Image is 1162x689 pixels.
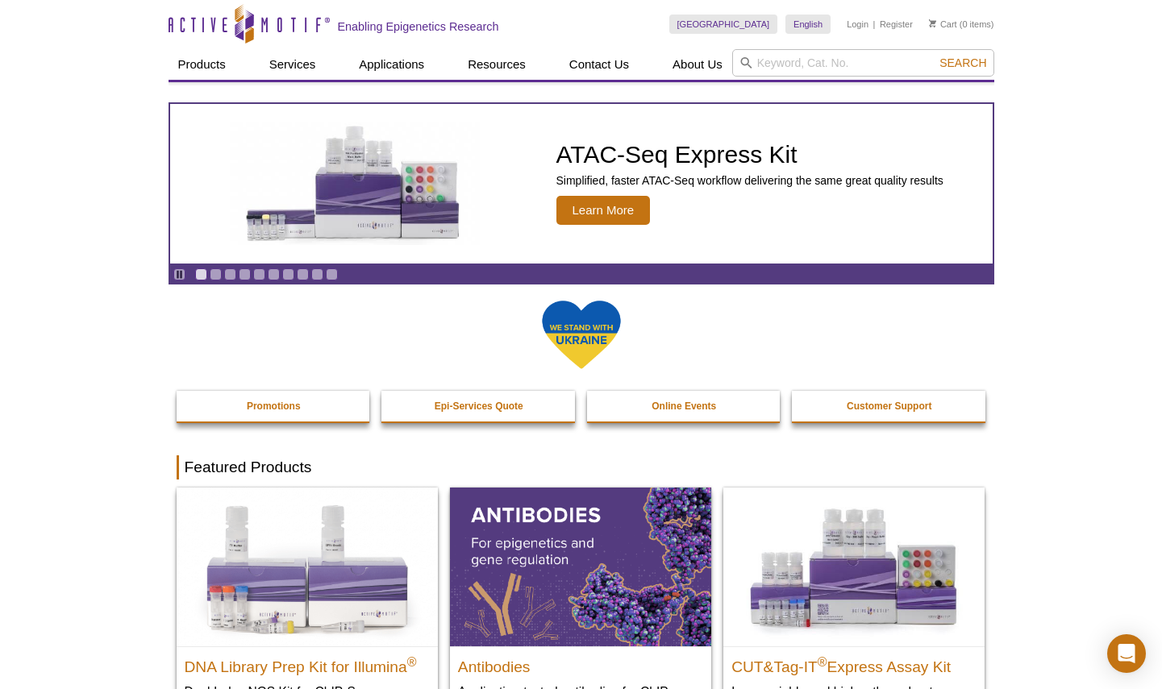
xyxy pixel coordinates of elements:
[407,654,417,668] sup: ®
[723,488,985,645] img: CUT&Tag-IT® Express Assay Kit
[556,143,943,167] h2: ATAC-Seq Express Kit
[560,49,639,80] a: Contact Us
[173,268,185,280] a: Toggle autoplay
[177,488,438,645] img: DNA Library Prep Kit for Illumina
[541,299,622,371] img: We Stand With Ukraine
[260,49,326,80] a: Services
[873,15,876,34] li: |
[210,268,222,280] a: Go to slide 2
[349,49,434,80] a: Applications
[847,19,868,30] a: Login
[663,49,732,80] a: About Us
[195,268,207,280] a: Go to slide 1
[450,488,711,645] img: All Antibodies
[282,268,294,280] a: Go to slide 7
[222,122,488,245] img: ATAC-Seq Express Kit
[818,654,827,668] sup: ®
[381,391,577,421] a: Epi-Services Quote
[239,268,251,280] a: Go to slide 4
[169,49,235,80] a: Products
[929,19,936,27] img: Your Cart
[929,15,994,34] li: (0 items)
[338,19,499,34] h2: Enabling Epigenetics Research
[929,19,957,30] a: Cart
[297,268,309,280] a: Go to slide 8
[587,391,782,421] a: Online Events
[435,401,523,412] strong: Epi-Services Quote
[669,15,778,34] a: [GEOGRAPHIC_DATA]
[311,268,323,280] a: Go to slide 9
[458,49,535,80] a: Resources
[253,268,265,280] a: Go to slide 5
[170,104,993,264] article: ATAC-Seq Express Kit
[935,56,991,70] button: Search
[177,391,372,421] a: Promotions
[732,49,994,77] input: Keyword, Cat. No.
[652,401,716,412] strong: Online Events
[177,455,986,479] h2: Featured Products
[785,15,831,34] a: English
[326,268,338,280] a: Go to slide 10
[458,651,703,675] h2: Antibodies
[847,401,931,412] strong: Customer Support
[1107,634,1146,673] div: Open Intercom Messenger
[556,196,651,225] span: Learn More
[170,104,993,264] a: ATAC-Seq Express Kit ATAC-Seq Express Kit Simplified, faster ATAC-Seq workflow delivering the sam...
[731,651,977,675] h2: CUT&Tag-IT Express Assay Kit
[939,56,986,69] span: Search
[556,173,943,188] p: Simplified, faster ATAC-Seq workflow delivering the same great quality results
[792,391,987,421] a: Customer Support
[185,651,430,675] h2: DNA Library Prep Kit for Illumina
[880,19,913,30] a: Register
[247,401,301,412] strong: Promotions
[268,268,280,280] a: Go to slide 6
[224,268,236,280] a: Go to slide 3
